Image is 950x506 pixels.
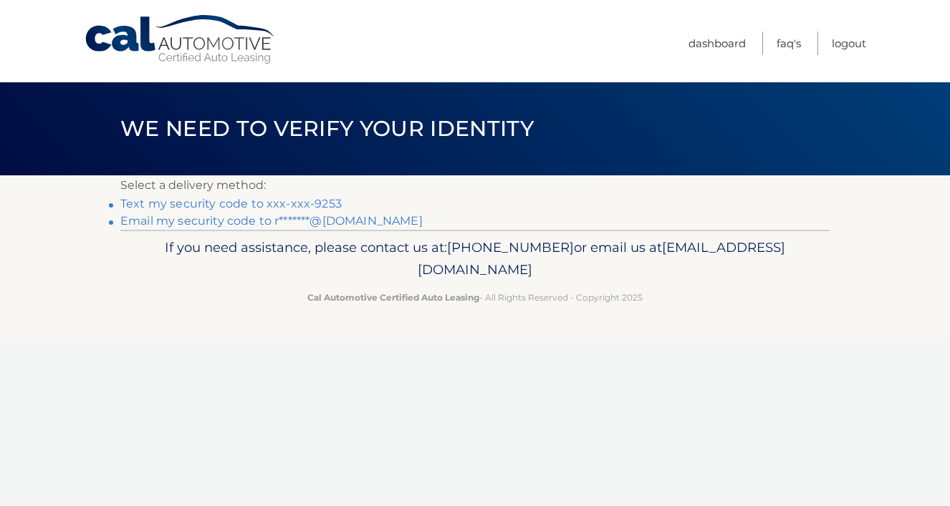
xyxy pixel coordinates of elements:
span: [PHONE_NUMBER] [447,239,574,256]
a: Logout [832,31,866,55]
p: - All Rights Reserved - Copyright 2025 [130,290,820,305]
a: Email my security code to r*******@[DOMAIN_NAME] [120,214,423,228]
p: Select a delivery method: [120,175,830,195]
span: We need to verify your identity [120,115,534,142]
a: Cal Automotive [84,14,277,65]
a: Text my security code to xxx-xxx-9253 [120,197,342,210]
a: FAQ's [777,31,801,55]
p: If you need assistance, please contact us at: or email us at [130,236,820,282]
a: Dashboard [688,31,746,55]
strong: Cal Automotive Certified Auto Leasing [307,292,479,303]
